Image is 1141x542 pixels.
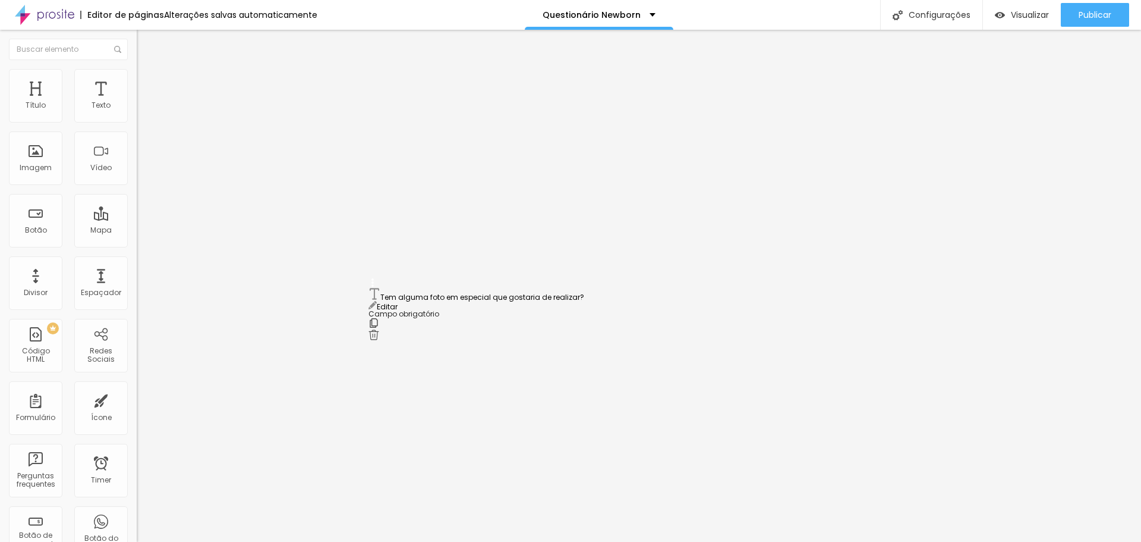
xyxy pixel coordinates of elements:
[164,11,317,19] div: Alterações salvas automaticamente
[20,164,52,172] div: Imagem
[995,10,1005,20] img: view-1.svg
[114,46,121,53] img: Icone
[92,101,111,109] div: Texto
[90,226,112,234] div: Mapa
[80,11,164,19] div: Editor de páginas
[9,39,128,60] input: Buscar elemento
[24,289,48,297] div: Divisor
[983,3,1061,27] button: Visualizar
[26,101,46,109] div: Título
[91,476,111,484] div: Timer
[81,289,121,297] div: Espaçador
[1079,10,1111,20] span: Publicar
[77,347,124,364] div: Redes Sociais
[12,472,59,489] div: Perguntas frequentes
[1011,10,1049,20] span: Visualizar
[543,11,641,19] p: Questionário Newborn
[893,10,903,20] img: Icone
[91,413,112,422] div: Ícone
[16,413,55,422] div: Formulário
[1061,3,1129,27] button: Publicar
[12,347,59,364] div: Código HTML
[90,164,112,172] div: Vídeo
[25,226,47,234] div: Botão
